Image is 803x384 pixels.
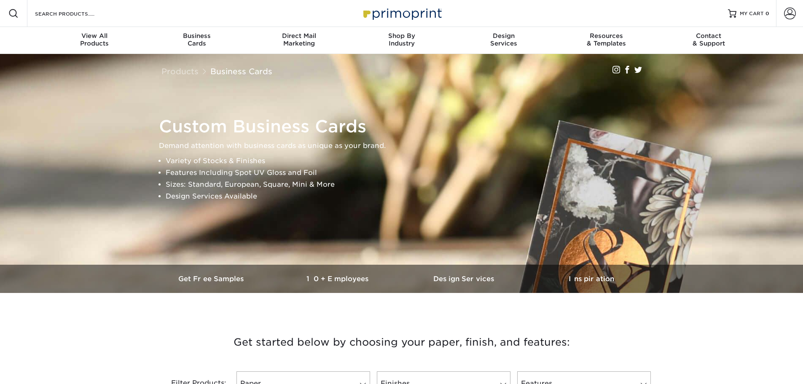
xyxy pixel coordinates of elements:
[658,32,760,47] div: & Support
[453,27,555,54] a: DesignServices
[350,27,453,54] a: Shop ByIndustry
[453,32,555,47] div: Services
[149,275,275,283] h3: Get Free Samples
[145,32,248,47] div: Cards
[555,32,658,40] span: Resources
[149,265,275,293] a: Get Free Samples
[453,32,555,40] span: Design
[555,27,658,54] a: Resources& Templates
[145,32,248,40] span: Business
[43,32,146,40] span: View All
[43,27,146,54] a: View AllProducts
[166,155,652,167] li: Variety of Stocks & Finishes
[210,67,272,76] a: Business Cards
[166,179,652,191] li: Sizes: Standard, European, Square, Mini & More
[528,265,655,293] a: Inspiration
[248,32,350,40] span: Direct Mail
[528,275,655,283] h3: Inspiration
[34,8,116,19] input: SEARCH PRODUCTS.....
[43,32,146,47] div: Products
[555,32,658,47] div: & Templates
[248,27,350,54] a: Direct MailMarketing
[145,27,248,54] a: BusinessCards
[248,32,350,47] div: Marketing
[275,275,402,283] h3: 10+ Employees
[161,67,199,76] a: Products
[159,140,652,152] p: Demand attention with business cards as unique as your brand.
[765,11,769,16] span: 0
[159,116,652,137] h1: Custom Business Cards
[402,275,528,283] h3: Design Services
[350,32,453,40] span: Shop By
[166,191,652,202] li: Design Services Available
[275,265,402,293] a: 10+ Employees
[740,10,764,17] span: MY CART
[166,167,652,179] li: Features Including Spot UV Gloss and Foil
[658,27,760,54] a: Contact& Support
[155,323,648,361] h3: Get started below by choosing your paper, finish, and features:
[360,4,444,22] img: Primoprint
[402,265,528,293] a: Design Services
[658,32,760,40] span: Contact
[350,32,453,47] div: Industry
